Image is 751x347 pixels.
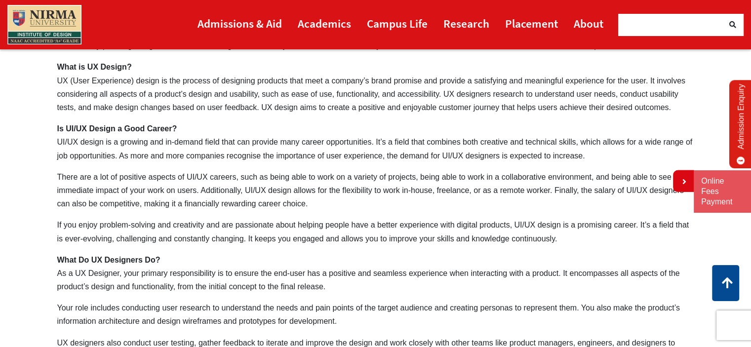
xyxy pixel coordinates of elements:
strong: What Do UX Designers Do? [57,256,160,264]
p: Your role includes conducting user research to understand the needs and pain points of the target... [57,301,694,328]
p: There are a lot of positive aspects of UI/UX careers, such as being able to work on a variety of ... [57,170,694,211]
strong: What is UX Design? [57,63,132,71]
a: Research [443,12,489,35]
strong: Is UI/UX Design a Good Career? [57,124,177,133]
a: Online Fees Payment [701,176,744,207]
p: UX (User Experience) design is the process of designing products that meet a company’s brand prom... [57,60,694,114]
p: As a UX Designer, your primary responsibility is to ensure the end-user has a positive and seamle... [57,253,694,294]
a: Academics [298,12,351,35]
p: If you enjoy problem-solving and creativity and are passionate about helping people have a better... [57,218,694,245]
img: main_logo [7,5,81,44]
p: UI/UX design is a growing and in-demand field that can provide many career opportunities. It’s a ... [57,122,694,162]
a: Admissions & Aid [198,12,282,35]
a: Placement [505,12,558,35]
a: Campus Life [367,12,428,35]
a: About [574,12,603,35]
